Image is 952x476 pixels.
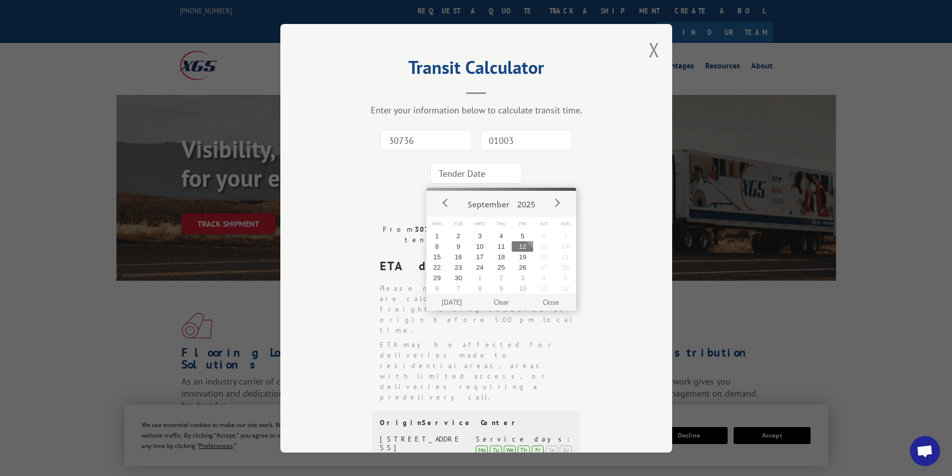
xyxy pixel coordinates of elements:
span: Tue [448,217,469,231]
button: Prev [438,195,453,210]
input: Origin Zip [380,130,472,151]
div: Open chat [910,436,940,466]
button: 9 [448,241,469,252]
div: Th [518,445,530,454]
button: 7 [448,283,469,294]
button: 26 [512,262,533,273]
div: ETA date is [380,257,581,275]
button: Next [549,195,564,210]
button: 7 [555,231,576,241]
button: 18 [491,252,512,262]
button: Close [526,294,576,311]
button: 12 [555,283,576,294]
div: From to . Based on a tender date of [372,224,581,245]
button: 23 [448,262,469,273]
button: 6 [533,231,555,241]
button: 9 [491,283,512,294]
button: 5 [512,231,533,241]
div: Su [560,445,572,454]
button: 10 [512,283,533,294]
li: ETA may be affected for deliveries made to residential areas, areas with limited access, or deliv... [380,340,581,403]
button: 1 [426,231,448,241]
div: Origin Service Center [380,419,572,427]
button: 12 [512,241,533,252]
button: 4 [533,273,555,283]
button: 22 [426,262,448,273]
button: 3 [469,231,491,241]
input: Tender Date [430,163,522,184]
button: Clear [477,294,526,311]
button: 27 [533,262,555,273]
span: Wed [469,217,491,231]
button: 2 [448,231,469,241]
div: Sa [546,445,558,454]
div: Service days: [476,435,572,444]
div: Fr [532,445,544,454]
button: 28 [555,262,576,273]
button: 30 [448,273,469,283]
li: Please note that ETA dates are calculated based on freight being tendered at origin before 5:00 p... [380,283,581,336]
h2: Transit Calculator [330,60,622,79]
button: 20 [533,252,555,262]
button: 4 [491,231,512,241]
input: Dest. Zip [480,130,572,151]
span: Sun [555,217,576,231]
button: 24 [469,262,491,273]
button: 11 [533,283,555,294]
button: 3 [512,273,533,283]
button: 8 [426,241,448,252]
button: Close modal [649,36,660,63]
button: [DATE] [427,294,477,311]
span: Thu [491,217,512,231]
button: 11 [491,241,512,252]
button: 16 [448,252,469,262]
button: 10 [469,241,491,252]
button: 21 [555,252,576,262]
strong: 30736 [415,225,442,234]
div: We [504,445,516,454]
button: 15 [426,252,448,262]
button: September [464,191,513,214]
button: 29 [426,273,448,283]
button: 13 [533,241,555,252]
span: Mon [426,217,448,231]
button: 2025 [513,191,539,214]
div: Enter your information below to calculate transit time. [330,104,622,116]
button: 1 [469,273,491,283]
div: Tu [490,445,502,454]
button: 17 [469,252,491,262]
button: 5 [555,273,576,283]
button: 19 [512,252,533,262]
button: 6 [426,283,448,294]
span: Fri [512,217,533,231]
button: 2 [491,273,512,283]
button: 14 [555,241,576,252]
span: Sat [533,217,555,231]
button: 25 [491,262,512,273]
button: 8 [469,283,491,294]
div: [STREET_ADDRESS][DEMOGRAPHIC_DATA] [380,435,464,469]
div: Mo [476,445,488,454]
